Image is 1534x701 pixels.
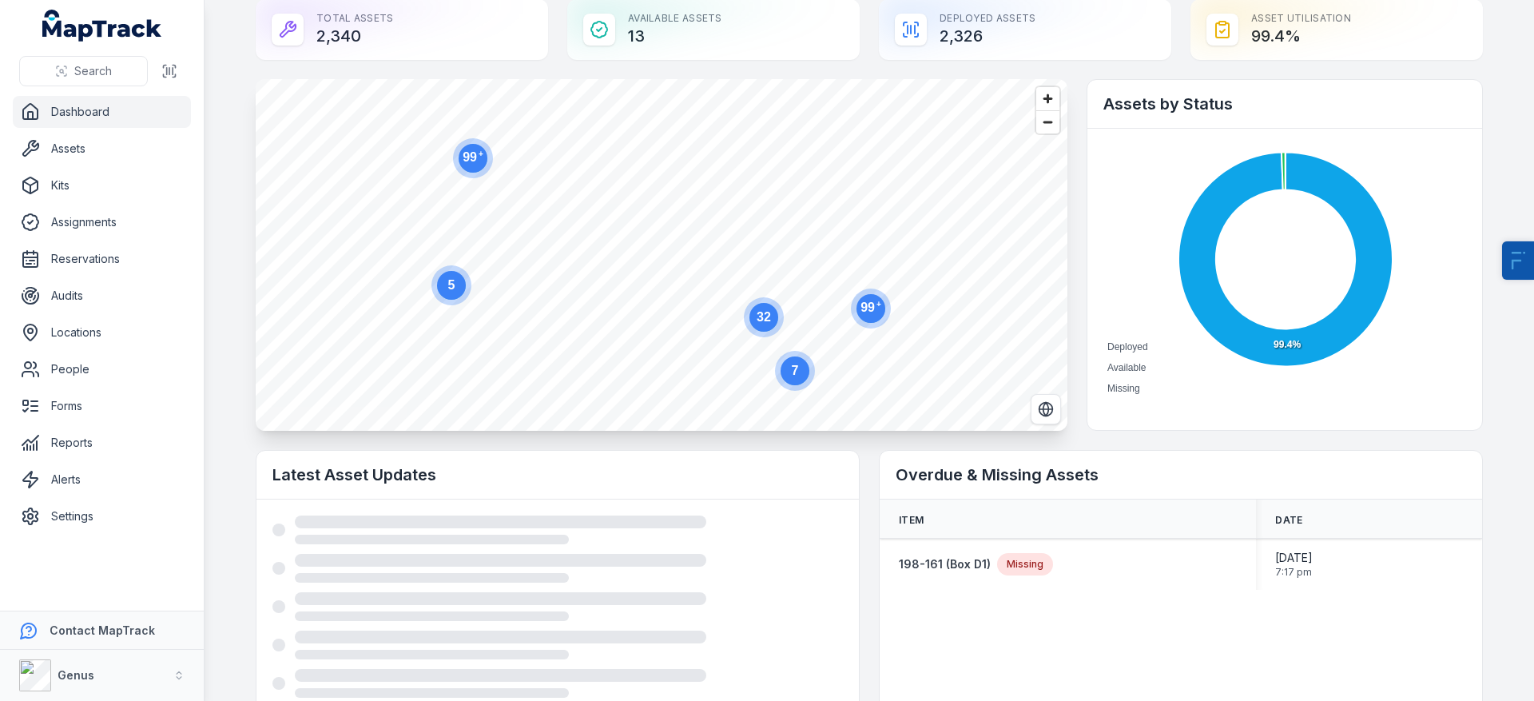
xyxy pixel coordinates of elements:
[899,556,991,572] a: 198-161 (Box D1)
[1036,87,1059,110] button: Zoom in
[13,353,191,385] a: People
[272,464,843,486] h2: Latest Asset Updates
[792,364,799,377] text: 7
[448,278,455,292] text: 5
[997,553,1053,576] div: Missing
[1275,550,1313,566] span: [DATE]
[13,317,191,349] a: Locations
[1275,566,1313,579] span: 7:17 pm
[13,280,191,312] a: Audits
[13,243,191,275] a: Reservations
[13,500,191,532] a: Settings
[1107,341,1148,352] span: Deployed
[1275,514,1302,527] span: Date
[13,206,191,238] a: Assignments
[1107,383,1140,394] span: Missing
[463,149,483,164] text: 99
[13,96,191,128] a: Dashboard
[1107,362,1146,373] span: Available
[757,310,771,324] text: 32
[1103,93,1466,115] h2: Assets by Status
[74,63,112,79] span: Search
[13,390,191,422] a: Forms
[13,464,191,496] a: Alerts
[13,133,191,165] a: Assets
[1275,550,1313,579] time: 04/08/2025, 7:17:25 pm
[479,149,483,158] tspan: +
[13,169,191,201] a: Kits
[13,427,191,459] a: Reports
[42,10,162,42] a: MapTrack
[899,514,924,527] span: Item
[256,79,1067,431] canvas: Map
[860,300,881,314] text: 99
[876,300,881,309] tspan: +
[1031,394,1061,424] button: Switch to Satellite View
[58,668,94,682] strong: Genus
[50,623,155,637] strong: Contact MapTrack
[896,464,1466,486] h2: Overdue & Missing Assets
[1036,110,1059,133] button: Zoom out
[19,56,148,86] button: Search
